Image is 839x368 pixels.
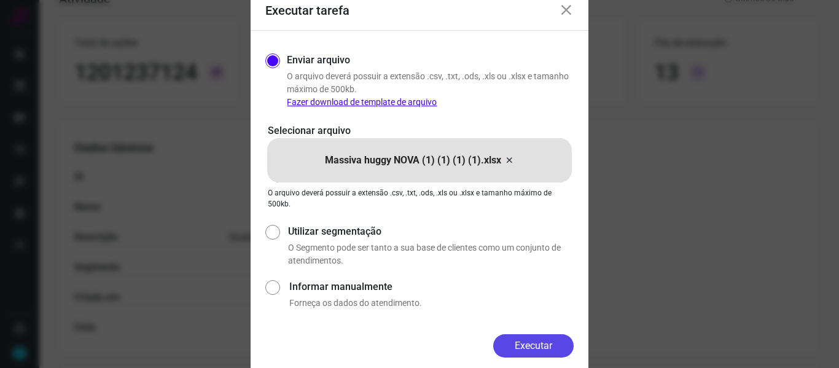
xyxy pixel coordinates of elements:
button: Executar [493,334,574,358]
p: Forneça os dados do atendimento. [289,297,574,310]
label: Enviar arquivo [287,53,350,68]
p: Selecionar arquivo [268,123,571,138]
p: Massiva huggy NOVA (1) (1) (1) (1).xlsx [325,153,501,168]
p: O Segmento pode ser tanto a sua base de clientes como um conjunto de atendimentos. [288,241,574,267]
p: O arquivo deverá possuir a extensão .csv, .txt, .ods, .xls ou .xlsx e tamanho máximo de 500kb. [287,70,574,109]
h3: Executar tarefa [265,3,349,18]
label: Informar manualmente [289,280,574,294]
a: Fazer download de template de arquivo [287,97,437,107]
label: Utilizar segmentação [288,224,574,239]
p: O arquivo deverá possuir a extensão .csv, .txt, .ods, .xls ou .xlsx e tamanho máximo de 500kb. [268,187,571,209]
